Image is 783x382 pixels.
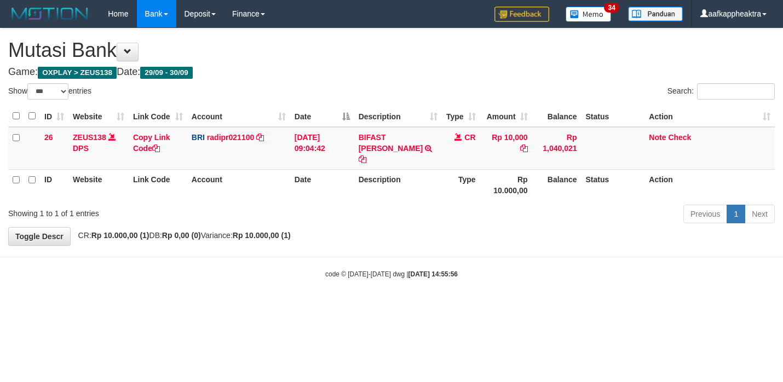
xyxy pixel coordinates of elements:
[8,227,71,246] a: Toggle Descr
[73,231,291,240] span: CR: DB: Variance:
[532,106,582,127] th: Balance
[290,127,354,170] td: [DATE] 09:04:42
[91,231,149,240] strong: Rp 10.000,00 (1)
[649,133,666,142] a: Note
[644,169,775,200] th: Action
[40,169,68,200] th: ID
[129,106,187,127] th: Link Code: activate to sort column ascending
[8,204,318,219] div: Showing 1 to 1 of 1 entries
[256,133,264,142] a: Copy radipr021100 to clipboard
[187,106,290,127] th: Account: activate to sort column ascending
[442,106,480,127] th: Type: activate to sort column ascending
[8,83,91,100] label: Show entries
[133,133,170,153] a: Copy Link Code
[520,144,528,153] a: Copy Rp 10,000 to clipboard
[140,67,193,79] span: 29/09 - 30/09
[359,133,423,153] a: BIFAST [PERSON_NAME]
[464,133,475,142] span: CR
[8,5,91,22] img: MOTION_logo.png
[129,169,187,200] th: Link Code
[187,169,290,200] th: Account
[359,155,366,164] a: Copy BIFAST ERIKA S PAUN to clipboard
[68,169,129,200] th: Website
[354,106,442,127] th: Description: activate to sort column ascending
[604,3,619,13] span: 34
[667,83,775,100] label: Search:
[668,133,691,142] a: Check
[480,127,532,170] td: Rp 10,000
[8,39,775,61] h1: Mutasi Bank
[727,205,745,223] a: 1
[644,106,775,127] th: Action: activate to sort column ascending
[192,133,205,142] span: BRI
[233,231,291,240] strong: Rp 10.000,00 (1)
[582,169,645,200] th: Status
[68,106,129,127] th: Website: activate to sort column ascending
[73,133,106,142] a: ZEUS138
[354,169,442,200] th: Description
[325,270,458,278] small: code © [DATE]-[DATE] dwg |
[566,7,612,22] img: Button%20Memo.svg
[38,67,117,79] span: OXPLAY > ZEUS138
[683,205,727,223] a: Previous
[697,83,775,100] input: Search:
[480,106,532,127] th: Amount: activate to sort column ascending
[162,231,201,240] strong: Rp 0,00 (0)
[290,169,354,200] th: Date
[290,106,354,127] th: Date: activate to sort column descending
[8,67,775,78] h4: Game: Date:
[532,169,582,200] th: Balance
[745,205,775,223] a: Next
[207,133,254,142] a: radipr021100
[442,169,480,200] th: Type
[44,133,53,142] span: 26
[494,7,549,22] img: Feedback.jpg
[68,127,129,170] td: DPS
[582,106,645,127] th: Status
[408,270,458,278] strong: [DATE] 14:55:56
[27,83,68,100] select: Showentries
[480,169,532,200] th: Rp 10.000,00
[532,127,582,170] td: Rp 1,040,021
[40,106,68,127] th: ID: activate to sort column ascending
[628,7,683,21] img: panduan.png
